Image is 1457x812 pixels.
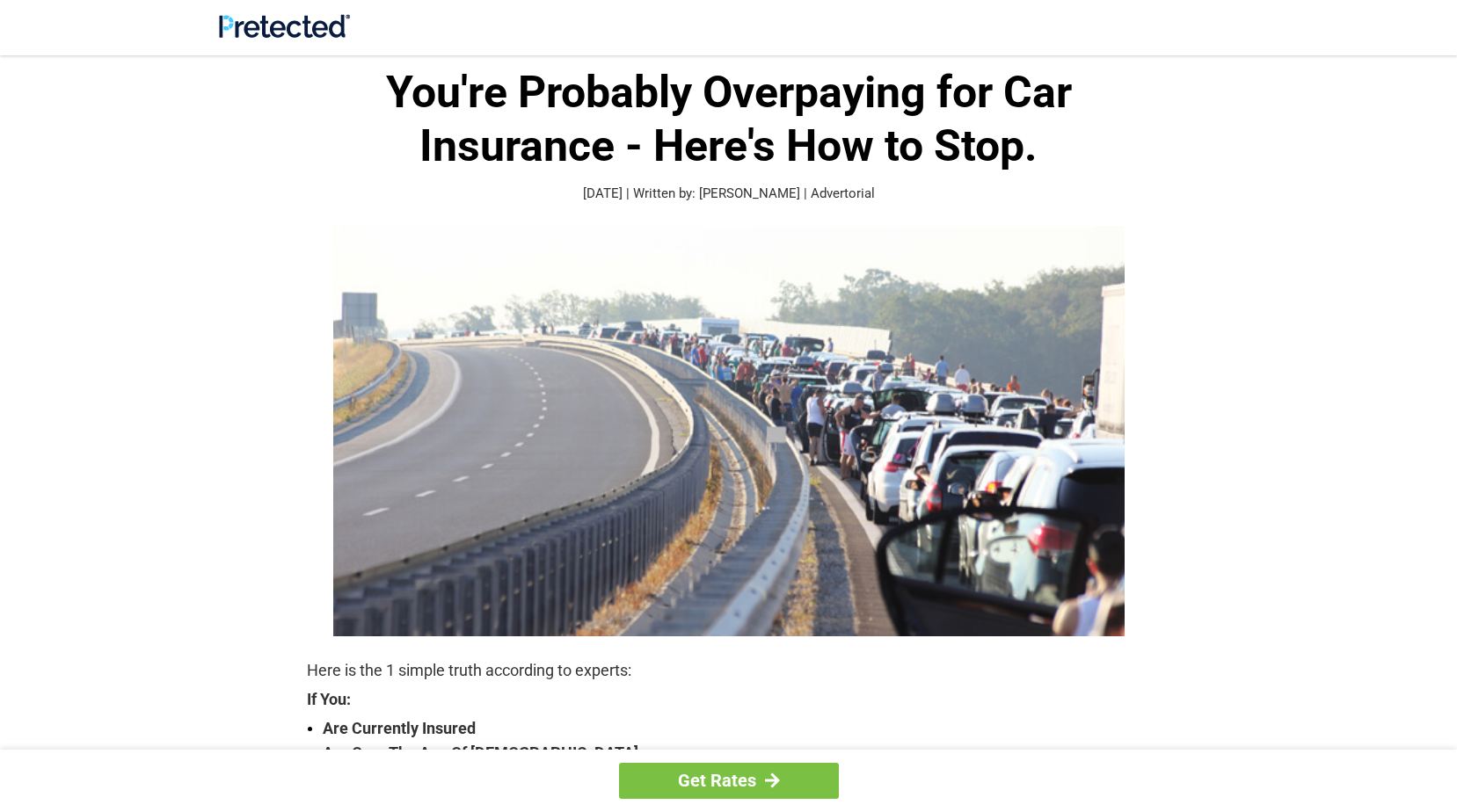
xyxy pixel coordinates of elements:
strong: Are Currently Insured [323,716,1151,741]
strong: If You: [307,692,1151,707]
img: Site Logo [219,14,350,38]
p: Here is the 1 simple truth according to experts: [307,658,1151,683]
a: Site Logo [219,25,350,41]
p: [DATE] | Written by: [PERSON_NAME] | Advertorial [307,184,1151,204]
strong: Are Over The Age Of [DEMOGRAPHIC_DATA] [323,741,1151,765]
h1: You're Probably Overpaying for Car Insurance - Here's How to Stop. [307,66,1151,173]
a: Get Rates [619,763,839,799]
